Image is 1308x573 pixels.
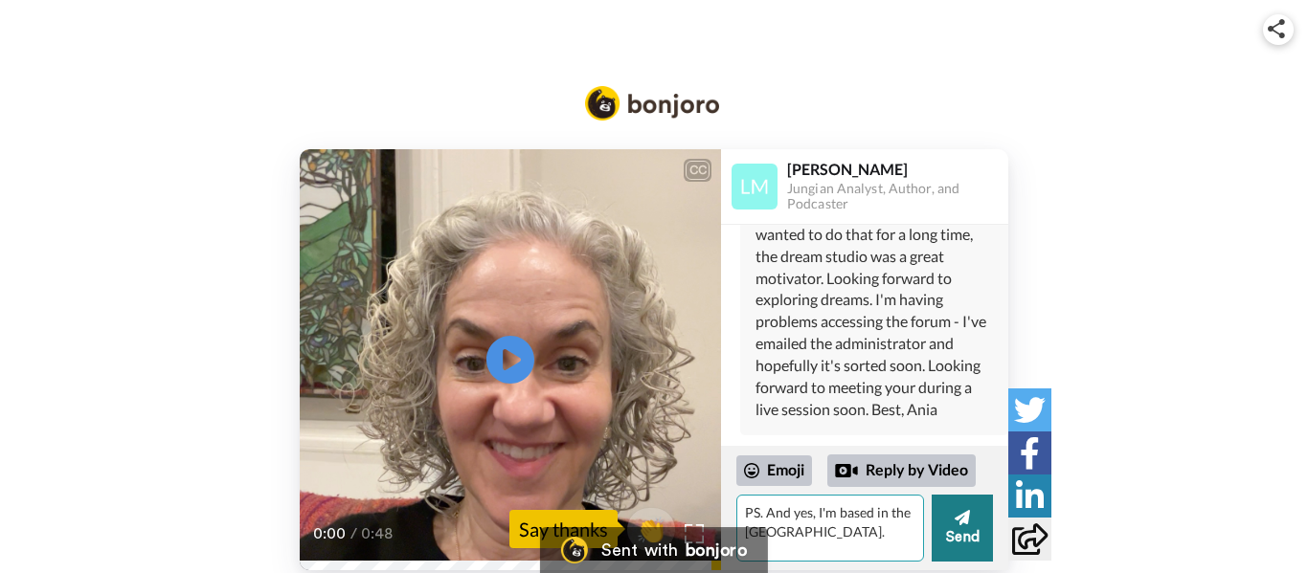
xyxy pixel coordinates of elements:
[685,524,704,543] img: Full screen
[736,495,924,562] textarea: PS. And yes, I'm based in the [GEOGRAPHIC_DATA].
[627,514,675,544] span: 👏
[509,510,618,548] div: Say thanks
[787,181,1007,213] div: Jungian Analyst, Author, and Podcaster
[732,164,778,209] img: Profile Image
[561,537,588,563] img: Bonjoro Logo
[755,180,993,420] div: Thanks [PERSON_NAME] for your message - I'm glad I've joined. I wanted to do that for a long time...
[686,161,710,180] div: CC
[835,459,858,482] div: Reply by Video
[627,508,675,551] button: 👏
[1268,19,1285,38] img: ic_share.svg
[736,455,812,486] div: Emoji
[585,86,719,121] img: Bonjoro Logo
[932,495,993,562] button: Send
[540,527,768,573] a: Bonjoro LogoSent withbonjoro
[686,541,747,559] div: bonjoro
[350,522,357,545] span: /
[361,522,395,545] span: 0:48
[787,160,1007,178] div: [PERSON_NAME]
[827,454,976,487] div: Reply by Video
[601,541,678,559] div: Sent with
[313,522,347,545] span: 0:00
